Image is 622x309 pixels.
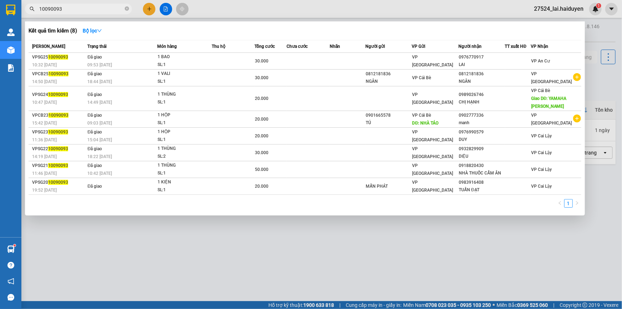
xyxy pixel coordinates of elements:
span: Đã giao [88,55,102,60]
span: VP [GEOGRAPHIC_DATA] [412,130,453,142]
span: Tổng cước [255,44,275,49]
div: 0812181836 [366,70,411,78]
span: Đã giao [88,184,102,189]
span: VP Cái Bè [531,88,550,93]
div: SL: 1 [158,169,211,177]
span: VP Cái Bè [412,75,431,80]
div: SL: 1 [158,186,211,194]
span: Giao DĐ: YAMAHA [PERSON_NAME] [531,96,567,109]
span: 09:03 [DATE] [88,121,112,126]
span: Đã giao [88,92,102,97]
span: Người nhận [458,44,482,49]
span: VP Cái Bè [412,113,431,118]
div: CHỊ HẠNH [459,98,504,106]
span: Thu hộ [212,44,225,49]
span: 10090093 [48,146,68,151]
span: message [7,294,14,301]
sup: 1 [14,244,16,247]
div: 1 THÙNG [158,145,211,153]
span: [PERSON_NAME] [32,44,65,49]
div: LAI [459,61,504,69]
li: Next Page [573,199,581,208]
div: SL: 2 [158,153,211,161]
span: VP [GEOGRAPHIC_DATA] [412,146,453,159]
span: 30.000 [255,150,268,155]
div: NGÂN [366,78,411,85]
button: left [556,199,564,208]
span: 10:47 [DATE] [32,100,57,105]
span: VP Cai Lậy [531,133,552,138]
div: SL: 1 [158,136,211,144]
div: 1 BAO [158,53,211,61]
div: VPSG22 [32,145,86,153]
div: VPSG23 [32,128,86,136]
span: 20.000 [255,96,268,101]
span: VP Cai Lậy [531,167,552,172]
div: SL: 1 [158,61,211,69]
span: close-circle [125,6,129,11]
img: solution-icon [7,64,15,72]
img: warehouse-icon [7,46,15,54]
button: right [573,199,581,208]
div: 0989026746 [459,91,504,98]
li: 1 [564,199,573,208]
span: 20.000 [255,133,268,138]
div: 0932829909 [459,145,504,153]
span: 10090093 [48,71,68,76]
button: Bộ lọcdown [77,25,108,36]
span: notification [7,278,14,285]
div: 0976770917 [459,54,504,61]
span: 50.000 [255,167,268,172]
span: Đã giao [88,146,102,151]
div: VPSG21 [32,162,86,169]
span: VP [GEOGRAPHIC_DATA] [531,71,572,84]
div: TUẤN ĐẠT [459,186,504,194]
span: Đã giao [88,130,102,135]
div: NHÀ THUỐC CẨM ÂN [459,169,504,177]
span: VP [GEOGRAPHIC_DATA] [412,163,453,176]
div: VPSG25 [32,54,86,61]
span: question-circle [7,262,14,269]
img: warehouse-icon [7,245,15,253]
div: SL: 1 [158,119,211,127]
div: 1 THÙNG [158,162,211,169]
span: Trạng thái [88,44,107,49]
span: VP [GEOGRAPHIC_DATA] [412,55,453,67]
span: TT xuất HĐ [505,44,527,49]
span: VP [GEOGRAPHIC_DATA] [531,113,572,126]
span: 15:04 [DATE] [88,137,112,142]
span: right [575,201,579,205]
span: 10090093 [48,180,68,185]
div: 0812181836 [459,70,504,78]
span: left [558,201,562,205]
span: VP [GEOGRAPHIC_DATA] [412,180,453,193]
span: plus-circle [573,73,581,81]
span: 19:52 [DATE] [32,188,57,193]
div: VPCB25 [32,70,86,78]
span: VP Nhận [531,44,548,49]
span: VP Gửi [412,44,426,49]
span: 20.000 [255,184,268,189]
span: VP [GEOGRAPHIC_DATA] [412,92,453,105]
div: VPCB23 [32,112,86,119]
span: 10090093 [48,163,68,168]
div: 0901665578 [366,112,411,119]
div: 1 HỘP [158,111,211,119]
span: Đã giao [88,71,102,76]
div: DIỆU [459,153,504,160]
span: 14:49 [DATE] [88,100,112,105]
span: down [97,28,102,33]
span: VP Cai Lậy [531,184,552,189]
img: warehouse-icon [7,29,15,36]
span: 14:19 [DATE] [32,154,57,159]
span: 10090093 [48,113,68,118]
div: NGÂN [459,78,504,85]
span: Đã giao [88,163,102,168]
span: Chưa cước [287,44,308,49]
div: VPSG20 [32,179,86,186]
img: logo-vxr [6,5,15,15]
div: manh [459,119,504,127]
span: 10:42 [DATE] [88,171,112,176]
span: Người gửi [365,44,385,49]
div: 1 HỘP [158,128,211,136]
